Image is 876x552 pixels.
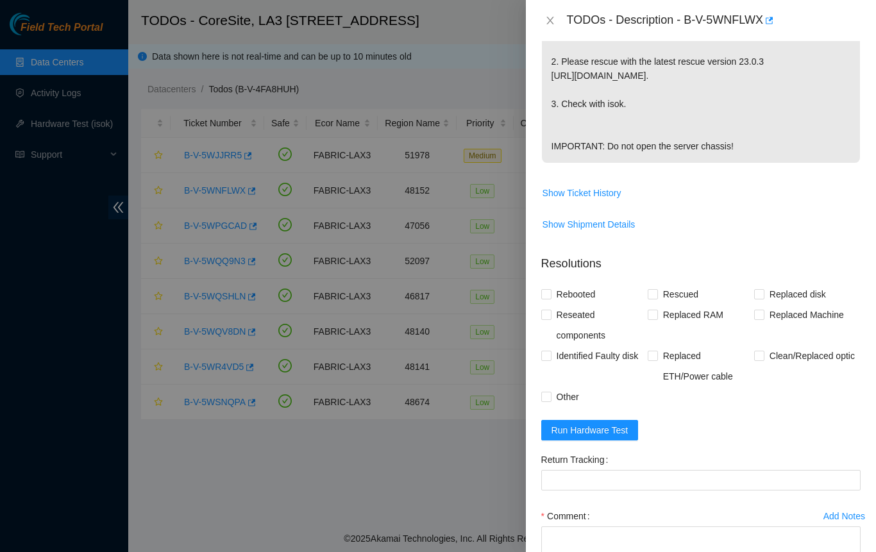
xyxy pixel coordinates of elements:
button: Close [541,15,559,27]
button: Show Shipment Details [542,214,636,235]
span: Replaced disk [764,284,831,305]
span: Replaced Machine [764,305,849,325]
div: TODOs - Description - B-V-5WNFLWX [567,10,861,31]
button: Show Ticket History [542,183,622,203]
label: Return Tracking [541,449,614,470]
span: Clean/Replaced optic [764,346,860,366]
p: Resolutions [541,245,861,272]
span: Rebooted [552,284,601,305]
span: Show Ticket History [543,186,621,200]
span: Replaced ETH/Power cable [658,346,754,387]
span: Run Hardware Test [552,423,628,437]
button: Add Notes [823,506,866,526]
span: Reseated components [552,305,648,346]
span: Identified Faulty disk [552,346,644,366]
label: Comment [541,506,595,526]
span: Show Shipment Details [543,217,636,231]
input: Return Tracking [541,470,861,490]
span: Replaced RAM [658,305,729,325]
button: Run Hardware Test [541,420,639,440]
span: close [545,15,555,26]
div: Add Notes [823,512,865,521]
span: Rescued [658,284,703,305]
span: Other [552,387,584,407]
